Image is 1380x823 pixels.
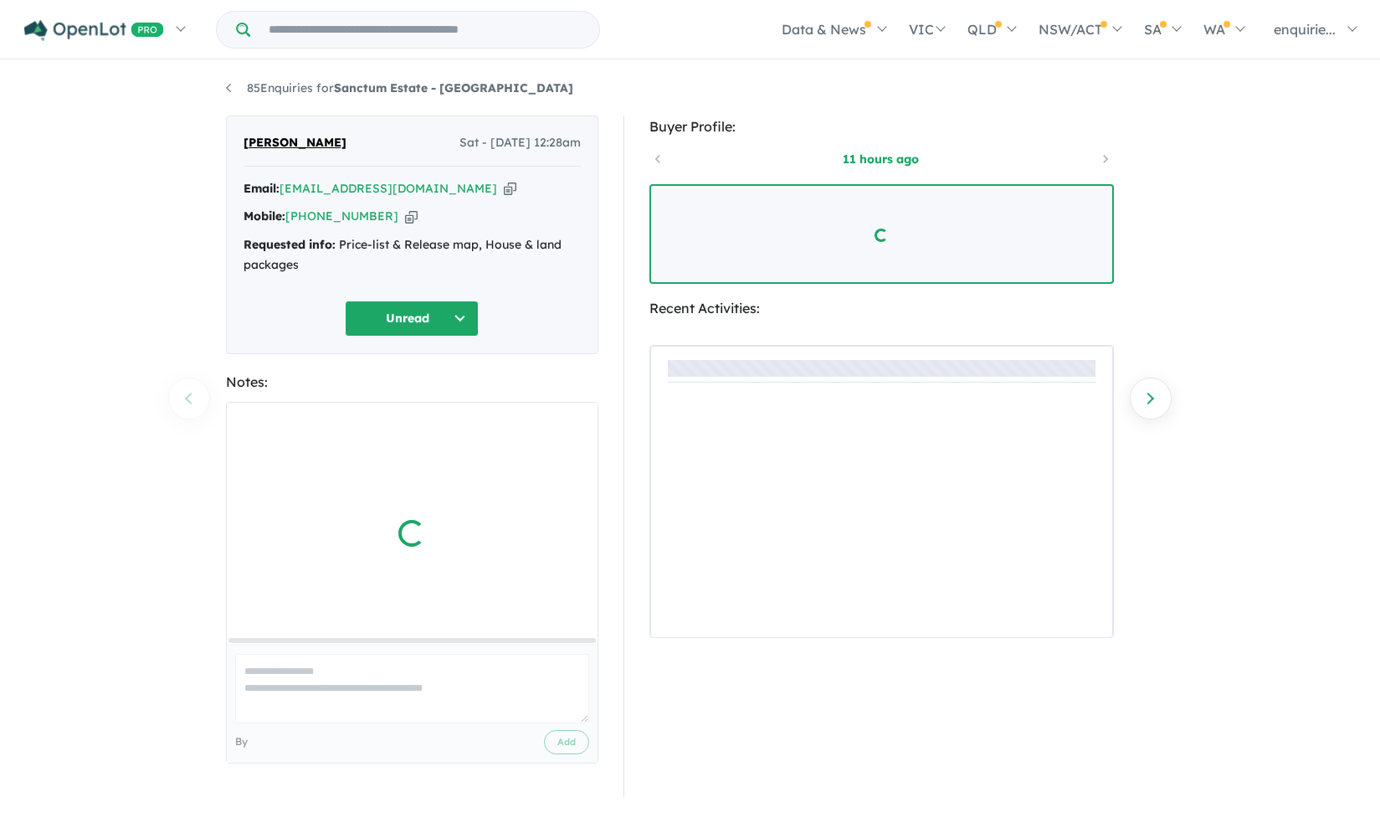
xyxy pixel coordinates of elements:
nav: breadcrumb [226,79,1155,99]
img: Openlot PRO Logo White [24,20,164,41]
button: Copy [405,208,418,225]
span: enquirie... [1274,21,1336,38]
div: Recent Activities: [649,297,1114,320]
strong: Sanctum Estate - [GEOGRAPHIC_DATA] [334,80,573,95]
span: Sat - [DATE] 12:28am [459,133,581,153]
a: [PHONE_NUMBER] [285,208,398,224]
input: Try estate name, suburb, builder or developer [254,12,596,48]
strong: Email: [244,181,280,196]
strong: Mobile: [244,208,285,224]
div: Notes: [226,371,598,393]
div: Price-list & Release map, House & land packages [244,235,581,275]
div: Buyer Profile: [649,116,1114,138]
span: [PERSON_NAME] [244,133,346,153]
button: Copy [504,180,516,198]
a: 11 hours ago [810,151,952,167]
strong: Requested info: [244,237,336,252]
a: [EMAIL_ADDRESS][DOMAIN_NAME] [280,181,497,196]
button: Unread [345,301,479,337]
a: 85Enquiries forSanctum Estate - [GEOGRAPHIC_DATA] [226,80,573,95]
